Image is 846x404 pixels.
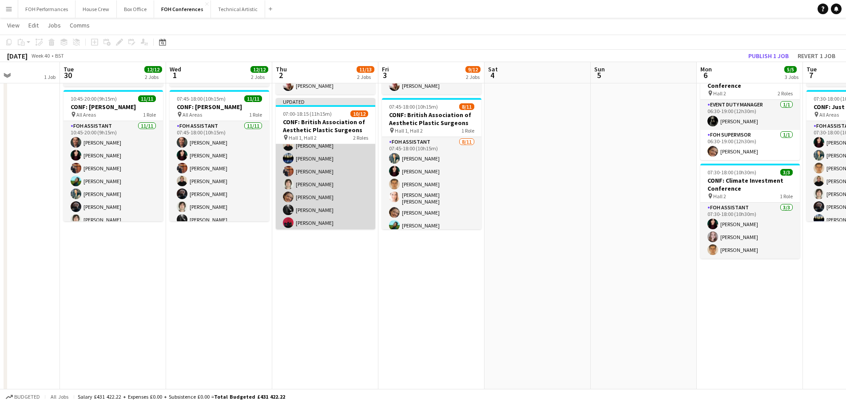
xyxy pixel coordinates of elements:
h3: CONF: British Association of Aesthetic Plastic Surgeons [276,118,375,134]
span: Edit [28,21,39,29]
span: Tue [64,65,74,73]
span: 7 [805,70,817,80]
span: 1 Role [143,111,156,118]
span: 11/13 [357,66,374,73]
span: Tue [806,65,817,73]
span: 12/12 [250,66,268,73]
app-job-card: Updated07:00-18:15 (11h15m)10/12CONF: British Association of Aesthetic Plastic Surgeons Hall 1, H... [276,98,375,229]
app-job-card: 07:45-18:00 (10h15m)8/11CONF: British Association of Aesthetic Plastic Surgeons Hall 1, Hall 21 R... [382,98,481,229]
span: Hall 1, Hall 2 [395,127,423,134]
a: Edit [25,20,42,31]
app-job-card: 07:30-18:00 (10h30m)3/3CONF: Climate Investment Conference Hall 21 RoleFOH Assistant3/307:30-18:0... [700,164,800,259]
span: 4 [487,70,498,80]
span: 12/12 [144,66,162,73]
app-card-role: Event Duty Manager1/106:30-19:00 (12h30m)[PERSON_NAME] [700,100,800,130]
app-job-card: 10:45-20:00 (9h15m)11/11CONF: [PERSON_NAME] All Areas1 RoleFOH Assistant11/1110:45-20:00 (9h15m)[... [64,90,163,221]
span: 2 Roles [778,90,793,97]
a: Comms [66,20,93,31]
span: Total Budgeted £431 422.22 [214,393,285,400]
div: Updated [276,98,375,105]
span: 11/11 [244,95,262,102]
a: View [4,20,23,31]
span: 10:45-20:00 (9h15m) [71,95,117,102]
span: Wed [170,65,181,73]
span: Sun [594,65,605,73]
span: All jobs [49,393,70,400]
button: Publish 1 job [745,50,792,62]
app-card-role: FOH Assistant11/1107:45-18:00 (10h15m)[PERSON_NAME][PERSON_NAME][PERSON_NAME][PERSON_NAME][PERSON... [170,121,269,280]
span: Sat [488,65,498,73]
span: 6 [699,70,712,80]
h3: CONF: Climate Investment Conference [700,177,800,192]
div: 2 Jobs [251,74,268,80]
span: 30 [62,70,74,80]
span: Fri [382,65,389,73]
app-card-role: FOH Assistant3/307:30-18:00 (10h30m)[PERSON_NAME][PERSON_NAME][PERSON_NAME] [700,203,800,259]
span: Comms [70,21,90,29]
span: 1 Role [780,193,793,200]
span: 10/12 [350,110,368,117]
h3: CONF: [PERSON_NAME] [170,103,269,111]
div: 2 Jobs [357,74,374,80]
app-card-role: FOH Supervisor1/106:30-19:00 (12h30m)[PERSON_NAME] [700,130,800,160]
span: All Areas [76,111,96,118]
span: 8/11 [459,103,474,110]
span: 11/11 [138,95,156,102]
div: 2 Jobs [145,74,162,80]
span: 5 [593,70,605,80]
app-card-role: FOH Assistant11/1110:45-20:00 (9h15m)[PERSON_NAME][PERSON_NAME][PERSON_NAME][PERSON_NAME][PERSON_... [64,121,163,280]
span: Week 40 [29,52,52,59]
span: 3 [381,70,389,80]
button: Box Office [117,0,154,18]
span: Mon [700,65,712,73]
div: Salary £431 422.22 + Expenses £0.00 + Subsistence £0.00 = [78,393,285,400]
span: 9/12 [465,66,481,73]
div: 3 Jobs [785,74,798,80]
h3: CONF: British Association of Aesthetic Plastic Surgeons [382,111,481,127]
button: FOH Performances [18,0,75,18]
span: 07:45-18:00 (10h15m) [389,103,438,110]
div: 1 Job [44,74,56,80]
span: Budgeted [14,394,40,400]
span: Thu [276,65,287,73]
div: [DATE] [7,51,28,60]
button: House Crew [75,0,117,18]
h3: CONF: [PERSON_NAME] [64,103,163,111]
app-job-card: 07:45-18:00 (10h15m)11/11CONF: [PERSON_NAME] All Areas1 RoleFOH Assistant11/1107:45-18:00 (10h15m... [170,90,269,221]
span: 07:30-18:00 (10h30m) [707,169,756,176]
span: All Areas [183,111,202,118]
span: 2 Roles [353,134,368,141]
span: 07:45-18:00 (10h15m) [177,95,226,102]
button: Technical Artistic [211,0,265,18]
span: 1 Role [461,127,474,134]
span: View [7,21,20,29]
button: Revert 1 job [794,50,839,62]
app-job-card: 06:30-19:00 (12h30m)2/2CONF: Climate Investment Conference Hall 22 RolesEvent Duty Manager1/106:3... [700,61,800,160]
span: All Areas [819,111,839,118]
span: Hall 1, Hall 2 [289,134,317,141]
span: 5/5 [784,66,797,73]
button: FOH Conferences [154,0,211,18]
a: Jobs [44,20,64,31]
span: 2 [274,70,287,80]
span: Jobs [48,21,61,29]
span: Hall 2 [713,193,726,200]
span: Hall 2 [713,90,726,97]
app-card-role: 07:00-18:15 (11h15m)[PERSON_NAME][PERSON_NAME][PERSON_NAME][PERSON_NAME][PERSON_NAME][PERSON_NAME... [276,86,375,244]
div: 2 Jobs [466,74,480,80]
span: 1 [168,70,181,80]
app-card-role: FOH Assistant8/1107:45-18:00 (10h15m)[PERSON_NAME][PERSON_NAME][PERSON_NAME][PERSON_NAME] [PERSON... [382,137,481,298]
span: 1 Role [249,111,262,118]
span: 3/3 [780,169,793,176]
span: 07:00-18:15 (11h15m) [283,110,332,117]
button: Budgeted [4,392,41,402]
div: BST [55,52,64,59]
